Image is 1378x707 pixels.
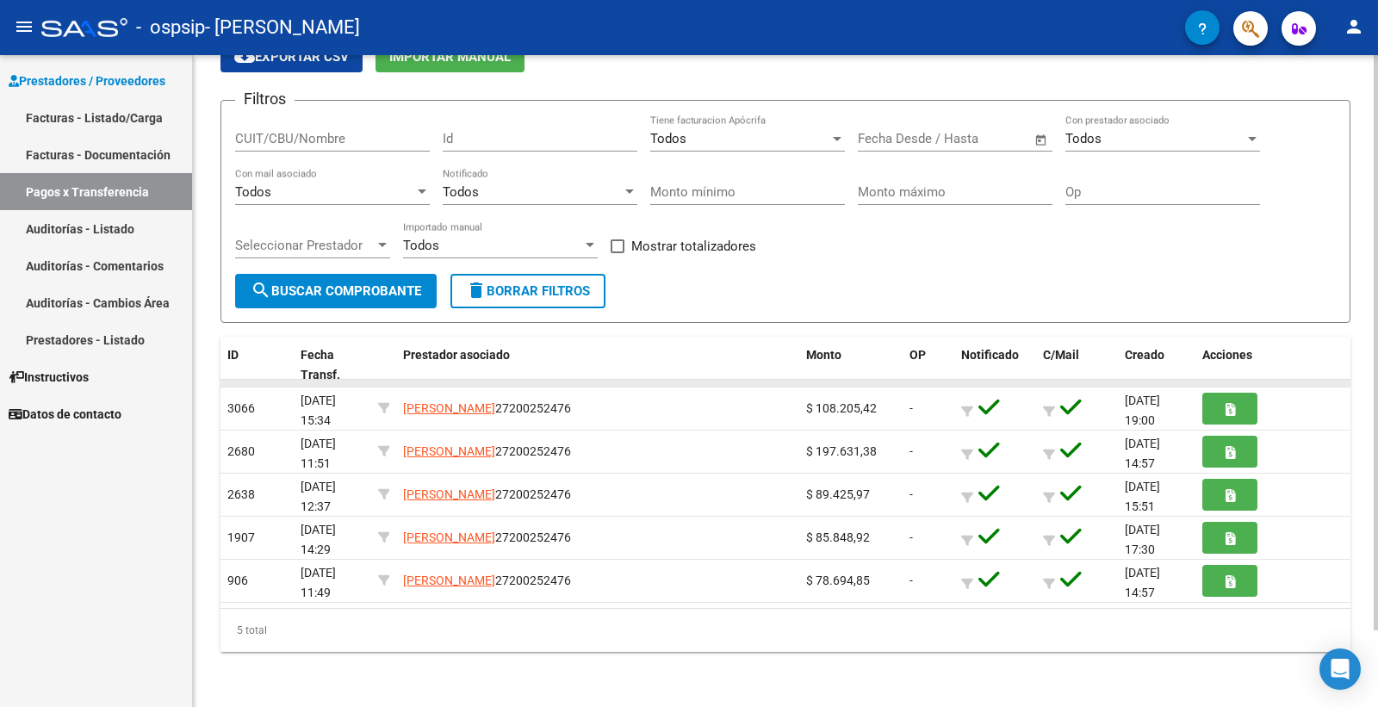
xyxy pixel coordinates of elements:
[301,394,336,427] span: [DATE] 15:34
[909,444,913,458] span: -
[301,348,340,381] span: Fecha Transf.
[909,530,913,544] span: -
[220,337,294,394] datatable-header-cell: ID
[396,337,799,394] datatable-header-cell: Prestador asociado
[1125,437,1160,470] span: [DATE] 14:57
[403,574,495,587] span: [PERSON_NAME]
[403,574,571,587] span: 27200252476
[9,368,89,387] span: Instructivos
[205,9,360,47] span: - [PERSON_NAME]
[9,71,165,90] span: Prestadores / Proveedores
[954,337,1036,394] datatable-header-cell: Notificado
[903,337,954,394] datatable-header-cell: OP
[251,280,271,301] mat-icon: search
[376,40,525,72] button: Importar Manual
[806,530,870,544] span: $ 85.848,92
[403,401,495,415] span: [PERSON_NAME]
[403,444,495,458] span: [PERSON_NAME]
[1043,348,1079,362] span: C/Mail
[294,337,371,394] datatable-header-cell: Fecha Transf.
[301,437,336,470] span: [DATE] 11:51
[961,348,1019,362] span: Notificado
[806,444,877,458] span: $ 197.631,38
[9,405,121,424] span: Datos de contacto
[1125,348,1164,362] span: Creado
[227,487,255,501] span: 2638
[1344,16,1364,37] mat-icon: person
[136,9,205,47] span: - ospsip
[227,401,255,415] span: 3066
[650,131,686,146] span: Todos
[929,131,1013,146] input: End date
[14,16,34,37] mat-icon: menu
[1036,337,1118,394] datatable-header-cell: C/Mail
[806,348,841,362] span: Monto
[403,348,510,362] span: Prestador asociado
[909,401,913,415] span: -
[403,401,571,415] span: 27200252476
[235,274,437,308] button: Buscar Comprobante
[1125,566,1160,599] span: [DATE] 14:57
[1125,480,1160,513] span: [DATE] 15:51
[234,49,349,65] span: Exportar CSV
[403,487,495,501] span: [PERSON_NAME]
[1032,130,1052,150] button: Open calendar
[466,283,590,299] span: Borrar Filtros
[301,480,336,513] span: [DATE] 12:37
[799,337,903,394] datatable-header-cell: Monto
[806,487,870,501] span: $ 89.425,97
[227,348,239,362] span: ID
[466,280,487,301] mat-icon: delete
[806,574,870,587] span: $ 78.694,85
[450,274,605,308] button: Borrar Filtros
[403,238,439,253] span: Todos
[909,348,926,362] span: OP
[235,87,295,111] h3: Filtros
[227,574,248,587] span: 906
[1065,131,1102,146] span: Todos
[1202,348,1252,362] span: Acciones
[301,523,336,556] span: [DATE] 14:29
[227,530,255,544] span: 1907
[909,574,913,587] span: -
[403,444,571,458] span: 27200252476
[389,49,511,65] span: Importar Manual
[1118,337,1195,394] datatable-header-cell: Creado
[235,184,271,200] span: Todos
[1195,337,1350,394] datatable-header-cell: Acciones
[631,236,756,257] span: Mostrar totalizadores
[443,184,479,200] span: Todos
[1319,648,1361,690] div: Open Intercom Messenger
[806,401,877,415] span: $ 108.205,42
[909,487,913,501] span: -
[858,131,914,146] input: Start date
[227,444,255,458] span: 2680
[403,530,571,544] span: 27200252476
[1125,394,1160,427] span: [DATE] 19:00
[220,40,363,72] button: Exportar CSV
[235,238,375,253] span: Seleccionar Prestador
[251,283,421,299] span: Buscar Comprobante
[403,487,571,501] span: 27200252476
[403,530,495,544] span: [PERSON_NAME]
[234,46,255,66] mat-icon: cloud_download
[1125,523,1160,556] span: [DATE] 17:30
[220,609,1350,652] div: 5 total
[301,566,336,599] span: [DATE] 11:49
